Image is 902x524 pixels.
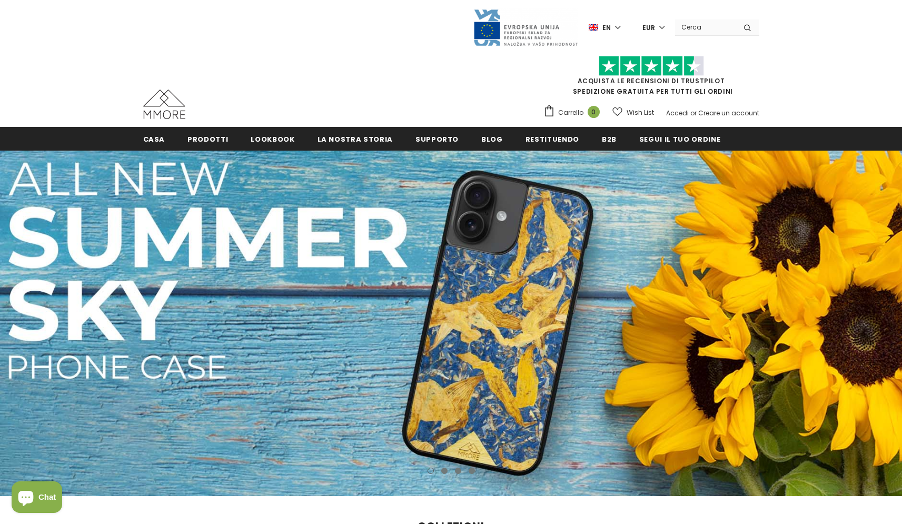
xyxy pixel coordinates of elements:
[612,103,654,122] a: Wish List
[698,108,759,117] a: Creare un account
[187,127,228,151] a: Prodotti
[143,134,165,144] span: Casa
[187,134,228,144] span: Prodotti
[318,127,393,151] a: La nostra storia
[469,468,475,474] button: 4
[526,127,579,151] a: Restituendo
[473,23,578,32] a: Javni Razpis
[675,19,736,35] input: Search Site
[599,56,704,76] img: Fidati di Pilot Stars
[481,127,503,151] a: Blog
[639,134,720,144] span: Segui il tuo ordine
[415,127,459,151] a: supporto
[690,108,697,117] span: or
[441,468,448,474] button: 2
[588,106,600,118] span: 0
[455,468,461,474] button: 3
[251,127,294,151] a: Lookbook
[627,107,654,118] span: Wish List
[543,61,759,96] span: SPEDIZIONE GRATUITA PER TUTTI GLI ORDINI
[481,134,503,144] span: Blog
[526,134,579,144] span: Restituendo
[602,23,611,33] span: en
[143,127,165,151] a: Casa
[415,134,459,144] span: supporto
[473,8,578,47] img: Javni Razpis
[143,90,185,119] img: Casi MMORE
[428,468,434,474] button: 1
[558,107,583,118] span: Carrello
[8,481,65,516] inbox-online-store-chat: Shopify online store chat
[318,134,393,144] span: La nostra storia
[639,127,720,151] a: Segui il tuo ordine
[602,134,617,144] span: B2B
[666,108,689,117] a: Accedi
[589,23,598,32] img: i-lang-1.png
[602,127,617,151] a: B2B
[578,76,725,85] a: Acquista le recensioni di TrustPilot
[543,105,605,121] a: Carrello 0
[251,134,294,144] span: Lookbook
[642,23,655,33] span: EUR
